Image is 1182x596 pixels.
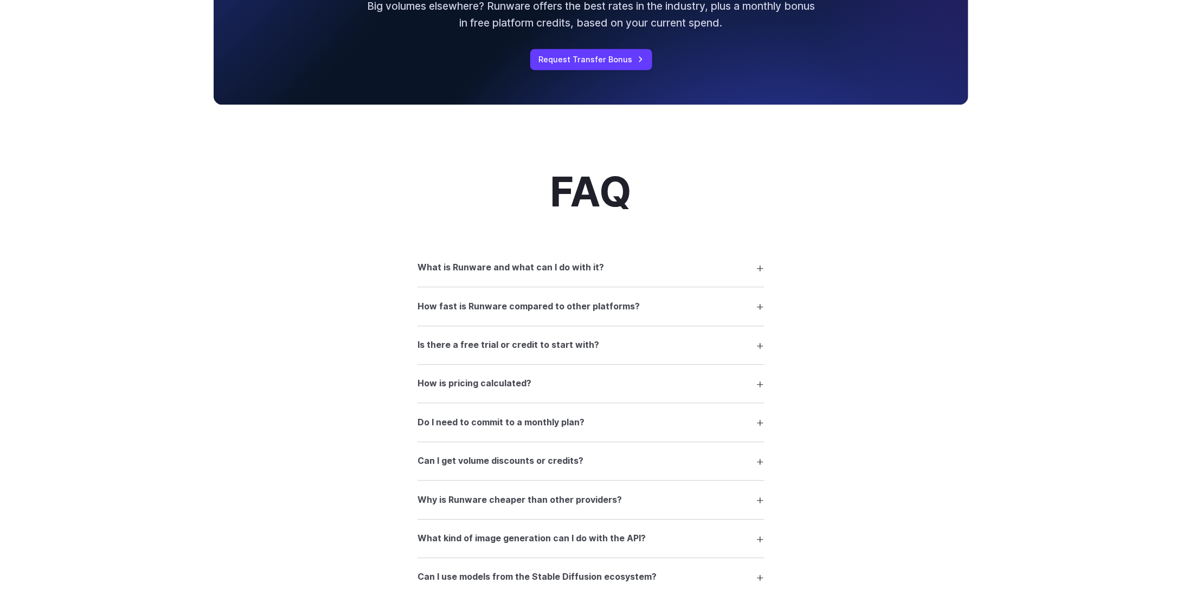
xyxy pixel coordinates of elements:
summary: Do I need to commit to a monthly plan? [417,412,765,432]
h3: How is pricing calculated? [417,377,531,391]
summary: How fast is Runware compared to other platforms? [417,296,765,316]
h3: Why is Runware cheaper than other providers? [417,493,622,507]
summary: Can I get volume discounts or credits? [417,451,765,471]
h3: What kind of image generation can I do with the API? [417,532,646,546]
summary: Is there a free trial or credit to start with? [417,335,765,355]
summary: What kind of image generation can I do with the API? [417,528,765,549]
h2: FAQ [550,170,632,214]
a: Request Transfer Bonus [530,49,652,70]
summary: Can I use models from the Stable Diffusion ecosystem? [417,567,765,587]
summary: How is pricing calculated? [417,373,765,394]
summary: What is Runware and what can I do with it? [417,257,765,278]
summary: Why is Runware cheaper than other providers? [417,489,765,510]
h3: Is there a free trial or credit to start with? [417,338,599,352]
h3: Can I use models from the Stable Diffusion ecosystem? [417,570,657,584]
h3: How fast is Runware compared to other platforms? [417,300,640,314]
h3: Can I get volume discounts or credits? [417,454,583,468]
h3: What is Runware and what can I do with it? [417,261,604,275]
h3: Do I need to commit to a monthly plan? [417,416,584,430]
